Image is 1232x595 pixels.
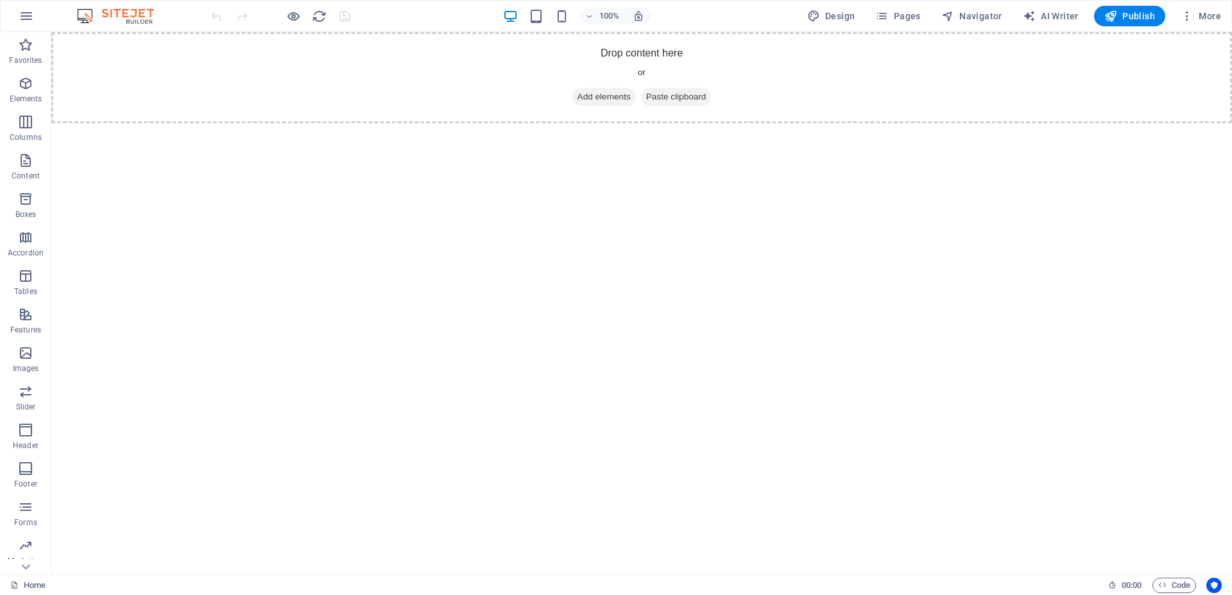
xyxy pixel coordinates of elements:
p: Header [13,440,38,451]
span: Publish [1104,10,1155,22]
button: Click here to leave preview mode and continue editing [286,8,301,24]
button: Code [1152,578,1196,593]
span: Design [807,10,855,22]
button: Design [802,6,860,26]
p: Elements [10,94,42,104]
p: Forms [14,517,37,528]
button: AI Writer [1018,6,1084,26]
span: Pages [875,10,920,22]
p: Footer [14,479,37,489]
button: Publish [1094,6,1165,26]
p: Accordion [8,248,44,258]
i: On resize automatically adjust zoom level to fit chosen device. [633,10,644,22]
button: Navigator [936,6,1007,26]
p: Boxes [15,209,37,220]
span: : [1131,580,1133,590]
p: Tables [14,286,37,297]
button: 100% [580,8,626,24]
p: Columns [10,132,42,142]
span: More [1181,10,1221,22]
span: Code [1158,578,1190,593]
div: Design (Ctrl+Alt+Y) [802,6,860,26]
span: Navigator [941,10,1002,22]
h6: 100% [599,8,620,24]
p: Features [10,325,41,335]
p: Content [12,171,40,181]
span: 00 00 [1122,578,1142,593]
a: Click to cancel selection. Double-click to open Pages [10,578,46,593]
p: Marketing [8,556,43,566]
span: AI Writer [1023,10,1079,22]
p: Slider [16,402,36,412]
i: Reload page [312,9,327,24]
span: Paste clipboard [590,56,660,74]
button: reload [311,8,327,24]
h6: Session time [1108,578,1142,593]
img: Editor Logo [74,8,170,24]
button: Pages [870,6,925,26]
p: Favorites [9,55,42,65]
button: Usercentrics [1206,578,1222,593]
button: More [1176,6,1226,26]
p: Images [13,363,39,374]
span: Add elements [521,56,585,74]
